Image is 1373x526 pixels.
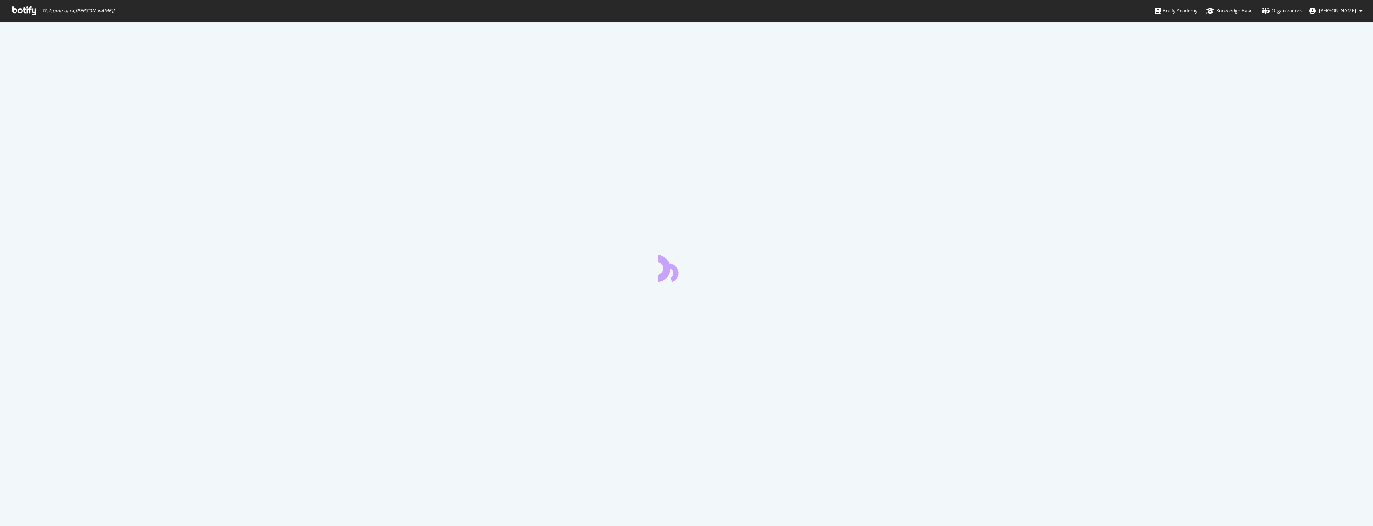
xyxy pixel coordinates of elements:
div: Botify Academy [1155,7,1197,15]
div: Knowledge Base [1206,7,1253,15]
span: Steve Valenza [1319,7,1356,14]
button: [PERSON_NAME] [1303,4,1369,17]
div: Organizations [1262,7,1303,15]
div: animation [658,253,715,282]
span: Welcome back, [PERSON_NAME] ! [42,8,114,14]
